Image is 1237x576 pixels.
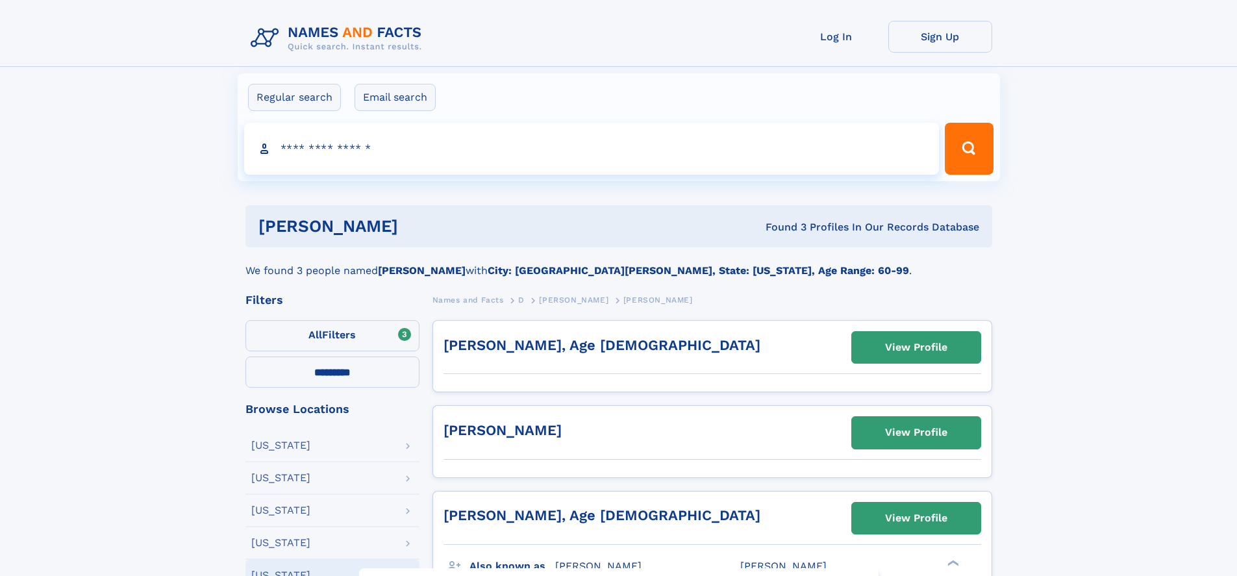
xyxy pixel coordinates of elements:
[245,320,419,351] label: Filters
[582,220,979,234] div: Found 3 Profiles In Our Records Database
[248,84,341,111] label: Regular search
[852,332,981,363] a: View Profile
[432,292,504,308] a: Names and Facts
[245,247,992,279] div: We found 3 people named with .
[944,559,960,568] div: ❯
[555,560,642,572] span: [PERSON_NAME]
[852,417,981,448] a: View Profile
[885,332,947,362] div: View Profile
[888,21,992,53] a: Sign Up
[258,218,582,234] h1: [PERSON_NAME]
[355,84,436,111] label: Email search
[245,21,432,56] img: Logo Names and Facts
[740,560,827,572] span: [PERSON_NAME]
[885,418,947,447] div: View Profile
[378,264,466,277] b: [PERSON_NAME]
[251,505,310,516] div: [US_STATE]
[518,292,525,308] a: D
[308,329,322,341] span: All
[539,295,608,305] span: [PERSON_NAME]
[539,292,608,308] a: [PERSON_NAME]
[245,403,419,415] div: Browse Locations
[852,503,981,534] a: View Profile
[444,422,562,438] a: [PERSON_NAME]
[251,473,310,483] div: [US_STATE]
[945,123,993,175] button: Search Button
[444,507,760,523] a: [PERSON_NAME], Age [DEMOGRAPHIC_DATA]
[518,295,525,305] span: D
[488,264,909,277] b: City: [GEOGRAPHIC_DATA][PERSON_NAME], State: [US_STATE], Age Range: 60-99
[251,440,310,451] div: [US_STATE]
[623,295,693,305] span: [PERSON_NAME]
[784,21,888,53] a: Log In
[244,123,940,175] input: search input
[444,337,760,353] a: [PERSON_NAME], Age [DEMOGRAPHIC_DATA]
[245,294,419,306] div: Filters
[885,503,947,533] div: View Profile
[251,538,310,548] div: [US_STATE]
